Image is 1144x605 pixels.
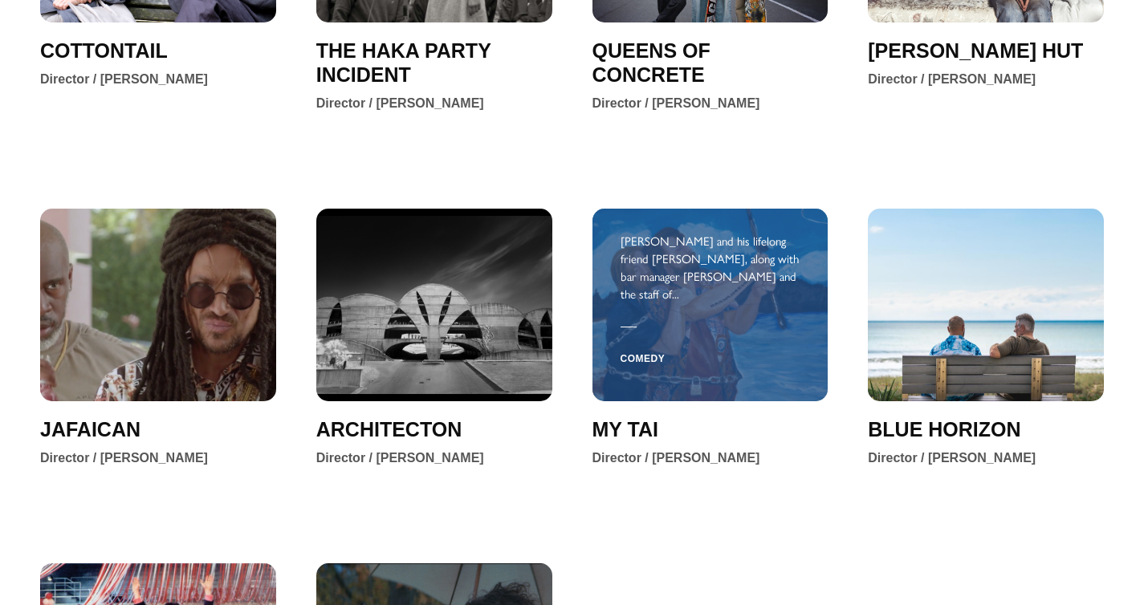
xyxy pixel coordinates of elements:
a: QUEENS OF CONCRETE [592,39,828,87]
a: [PERSON_NAME] HUT [868,39,1083,63]
span: Comedy [621,340,666,379]
div: Director / [PERSON_NAME] [40,71,208,88]
a: JAFAICAN [40,417,140,441]
a: THE HAKA PARTY INCIDENT [316,39,552,87]
div: Director / [PERSON_NAME] [592,449,760,467]
div: Director / [PERSON_NAME] [316,449,484,467]
div: Director / [PERSON_NAME] [40,449,208,467]
div: Director / [PERSON_NAME] [592,95,760,112]
div: [PERSON_NAME] and his lifelong friend [PERSON_NAME], along with bar manager [PERSON_NAME] and the... [621,232,800,302]
a: BLUE HORIZON [868,417,1020,441]
div: Director / [PERSON_NAME] [868,71,1036,88]
a: ARCHITECTON [316,417,462,441]
a: COTTONTAIL [40,39,168,63]
div: Director / [PERSON_NAME] [316,95,484,112]
a: MY TAI [592,417,658,441]
div: Director / [PERSON_NAME] [868,449,1036,467]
